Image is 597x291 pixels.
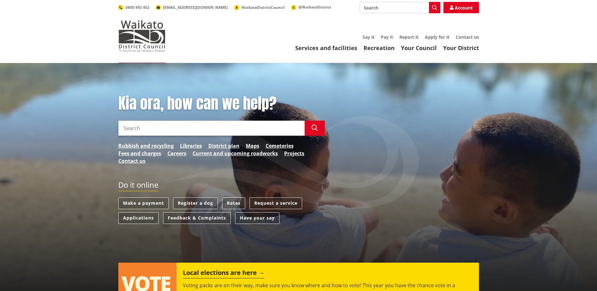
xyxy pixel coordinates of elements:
[208,142,239,150] a: District plan
[222,197,245,209] a: Rates
[291,4,331,10] a: @WaikatoDistrict
[250,197,302,209] a: Request a service
[118,197,169,209] a: Make a payment
[118,212,159,224] a: Applications
[126,5,149,10] span: 0800 492 452
[118,180,158,191] h2: Do it online
[118,20,166,52] img: Waikato District Council - Te Kaunihera aa Takiwaa o Waikato
[118,157,145,165] a: Contact us
[167,150,186,157] a: Careers
[298,4,331,10] span: @WaikatoDistrict
[235,212,279,224] a: Have your say
[295,44,357,52] a: Services and facilities
[193,150,278,157] a: Current and upcoming roadworks
[163,212,231,224] a: Feedback & Complaints
[363,44,395,52] a: Recreation
[173,197,218,209] a: Register a dog
[241,5,285,10] span: WaikatoDistrictCouncil
[381,34,393,40] a: Pay it
[266,142,294,150] a: Cemeteries
[363,34,375,40] a: Say it
[246,142,259,150] a: Maps
[118,150,161,157] a: Fees and charges
[234,5,285,10] a: WaikatoDistrictCouncil
[183,269,264,278] h2: Local elections are here
[118,5,149,10] a: 0800 492 452
[399,34,419,40] a: Report it
[284,150,304,157] a: Projects
[456,34,479,40] a: Contact us
[360,2,440,13] input: Search input
[425,34,449,40] a: Apply for it
[180,142,202,150] a: Libraries
[118,94,325,113] h1: Kia ora, how can we help?
[443,44,479,52] a: Your District
[163,5,228,10] span: [EMAIL_ADDRESS][DOMAIN_NAME]
[118,121,305,136] input: Search input
[156,5,228,10] a: [EMAIL_ADDRESS][DOMAIN_NAME]
[401,44,437,52] a: Your Council
[118,142,174,150] a: Rubbish and recycling
[443,2,479,13] a: Account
